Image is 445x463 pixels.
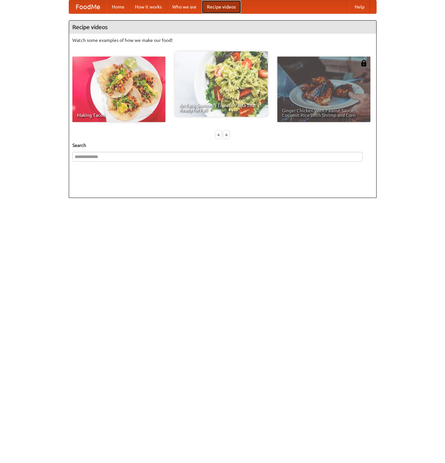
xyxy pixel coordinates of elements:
a: Home [107,0,130,13]
p: Watch some examples of how we make our food! [72,37,373,44]
div: « [216,131,222,139]
a: An Easy, Summery Tomato Pasta That's Ready for Fall [175,51,268,117]
a: Making Tacos [72,57,165,122]
a: FoodMe [69,0,107,13]
h4: Recipe videos [69,21,376,34]
a: How it works [130,0,167,13]
span: Making Tacos [77,113,161,117]
span: An Easy, Summery Tomato Pasta That's Ready for Fall [179,103,263,112]
a: Who we are [167,0,202,13]
div: » [223,131,229,139]
h5: Search [72,142,373,149]
a: Help [349,0,370,13]
a: Recipe videos [202,0,241,13]
img: 483408.png [361,60,367,66]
